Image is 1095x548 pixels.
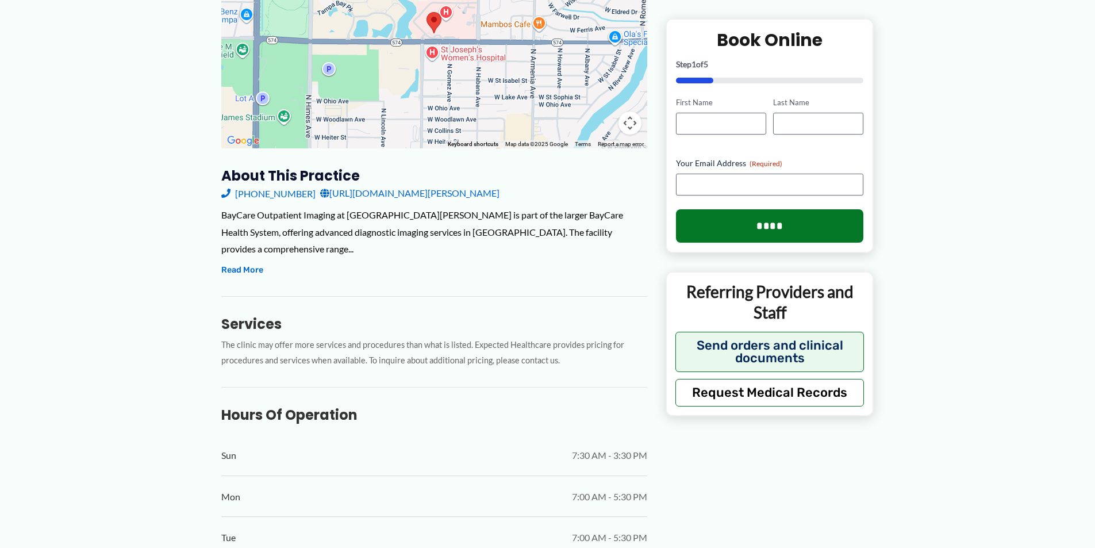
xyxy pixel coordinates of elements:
[704,59,708,69] span: 5
[675,331,865,371] button: Send orders and clinical documents
[676,29,864,51] h2: Book Online
[773,97,863,108] label: Last Name
[618,112,641,135] button: Map camera controls
[675,281,865,323] p: Referring Providers and Staff
[221,167,647,185] h3: About this practice
[505,141,568,147] span: Map data ©2025 Google
[221,185,316,202] a: [PHONE_NUMBER]
[221,263,263,277] button: Read More
[676,97,766,108] label: First Name
[320,185,500,202] a: [URL][DOMAIN_NAME][PERSON_NAME]
[572,529,647,546] span: 7:00 AM - 5:30 PM
[575,141,591,147] a: Terms (opens in new tab)
[224,133,262,148] img: Google
[676,158,864,169] label: Your Email Address
[221,529,236,546] span: Tue
[224,133,262,148] a: Open this area in Google Maps (opens a new window)
[221,206,647,258] div: BayCare Outpatient Imaging at [GEOGRAPHIC_DATA][PERSON_NAME] is part of the larger BayCare Health...
[675,378,865,406] button: Request Medical Records
[221,447,236,464] span: Sun
[221,488,240,505] span: Mon
[572,488,647,505] span: 7:00 AM - 5:30 PM
[221,406,647,424] h3: Hours of Operation
[598,141,644,147] a: Report a map error
[448,140,498,148] button: Keyboard shortcuts
[691,59,696,69] span: 1
[221,315,647,333] h3: Services
[572,447,647,464] span: 7:30 AM - 3:30 PM
[676,60,864,68] p: Step of
[221,338,647,369] p: The clinic may offer more services and procedures than what is listed. Expected Healthcare provid...
[750,159,782,168] span: (Required)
